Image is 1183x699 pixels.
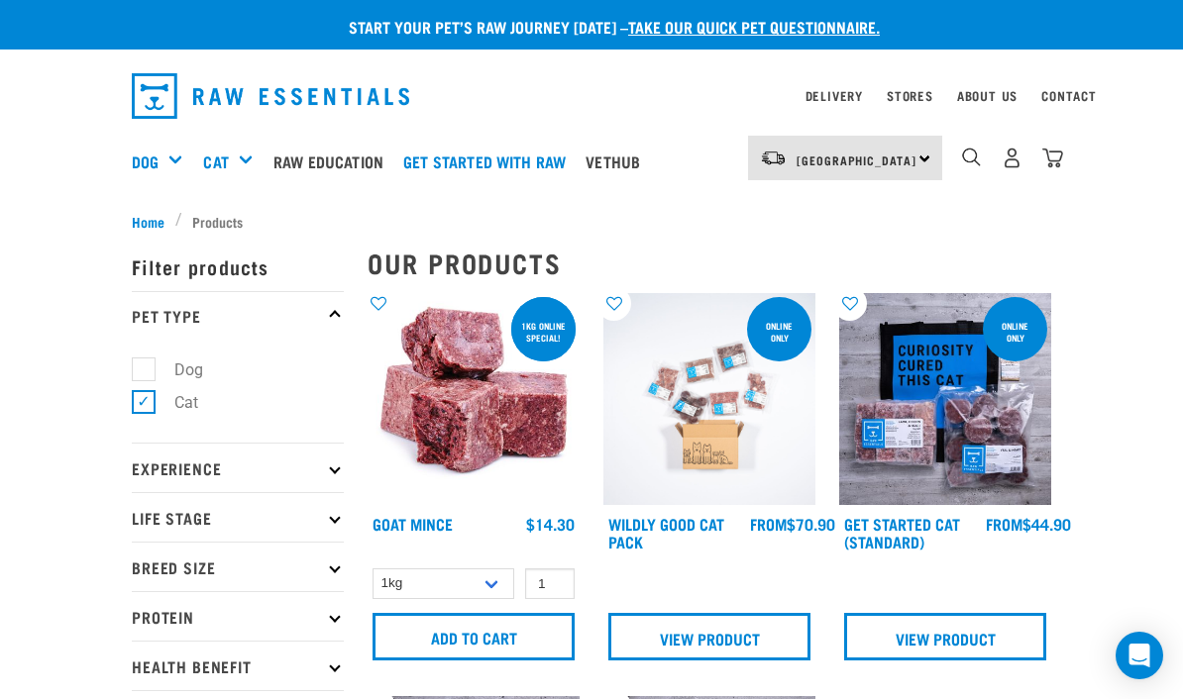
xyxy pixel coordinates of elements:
[983,311,1047,352] div: online only
[132,242,344,291] p: Filter products
[887,92,933,99] a: Stores
[132,443,344,492] p: Experience
[526,515,575,533] div: $14.30
[603,293,815,505] img: Cat 0 2sec
[373,613,575,660] input: Add to cart
[844,519,960,546] a: Get Started Cat (Standard)
[750,515,835,533] div: $70.90
[747,311,811,352] div: ONLINE ONLY
[957,92,1018,99] a: About Us
[132,492,344,542] p: Life Stage
[1042,148,1063,168] img: home-icon@2x.png
[511,311,576,352] div: 1kg online special!
[132,73,409,119] img: Raw Essentials Logo
[368,248,1051,278] h2: Our Products
[628,22,880,31] a: take our quick pet questionnaire.
[608,613,810,660] a: View Product
[132,291,344,341] p: Pet Type
[797,156,916,163] span: [GEOGRAPHIC_DATA]
[839,293,1051,505] img: Assortment Of Raw Essential Products For Cats Including, Blue And Black Tote Bag With "Curiosity ...
[760,150,787,167] img: van-moving.png
[132,211,1051,232] nav: breadcrumbs
[132,211,164,232] span: Home
[581,122,655,201] a: Vethub
[986,519,1022,528] span: FROM
[132,641,344,690] p: Health Benefit
[269,122,398,201] a: Raw Education
[143,357,211,382] label: Dog
[1002,148,1022,168] img: user.png
[132,542,344,591] p: Breed Size
[1116,632,1163,679] div: Open Intercom Messenger
[608,519,724,546] a: Wildly Good Cat Pack
[1041,92,1097,99] a: Contact
[132,591,344,641] p: Protein
[750,519,787,528] span: FROM
[203,150,228,173] a: Cat
[373,519,453,528] a: Goat Mince
[116,65,1067,127] nav: dropdown navigation
[132,150,159,173] a: Dog
[368,293,580,505] img: 1077 Wild Goat Mince 01
[806,92,863,99] a: Delivery
[525,568,575,599] input: 1
[143,390,206,415] label: Cat
[132,211,175,232] a: Home
[398,122,581,201] a: Get started with Raw
[962,148,981,166] img: home-icon-1@2x.png
[844,613,1046,660] a: View Product
[986,515,1071,533] div: $44.90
